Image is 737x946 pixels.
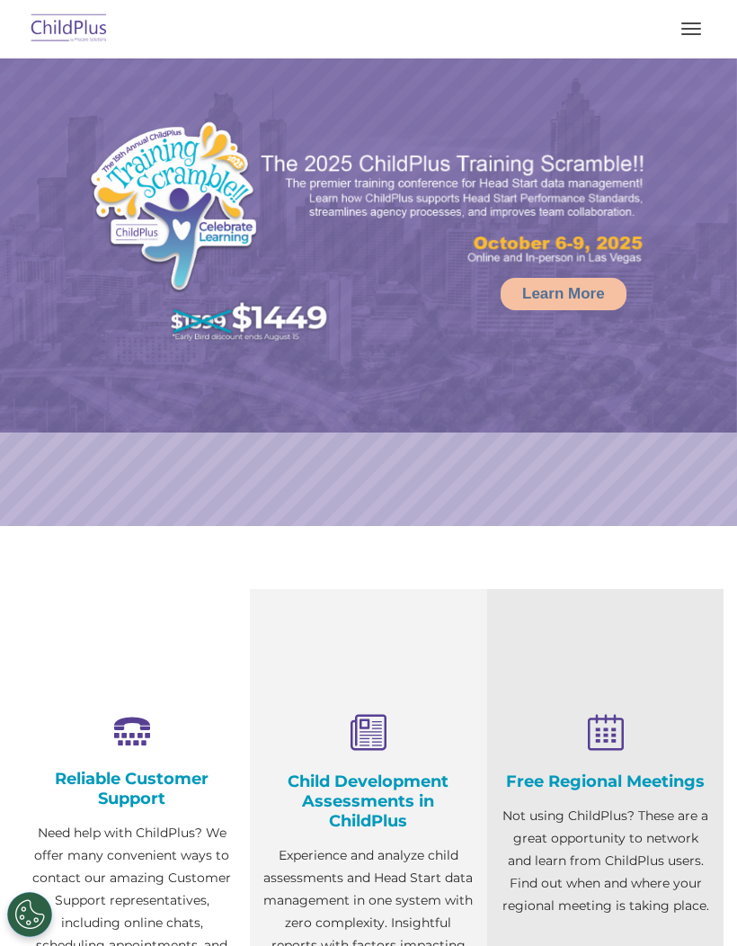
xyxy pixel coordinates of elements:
a: Learn More [501,278,626,310]
h4: Reliable Customer Support [27,769,236,808]
h4: Child Development Assessments in ChildPlus [263,772,473,831]
button: Cookies Settings [7,892,52,937]
p: Not using ChildPlus? These are a great opportunity to network and learn from ChildPlus users. Fin... [501,805,710,917]
h4: Free Regional Meetings [501,772,710,791]
img: ChildPlus by Procare Solutions [27,8,111,50]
